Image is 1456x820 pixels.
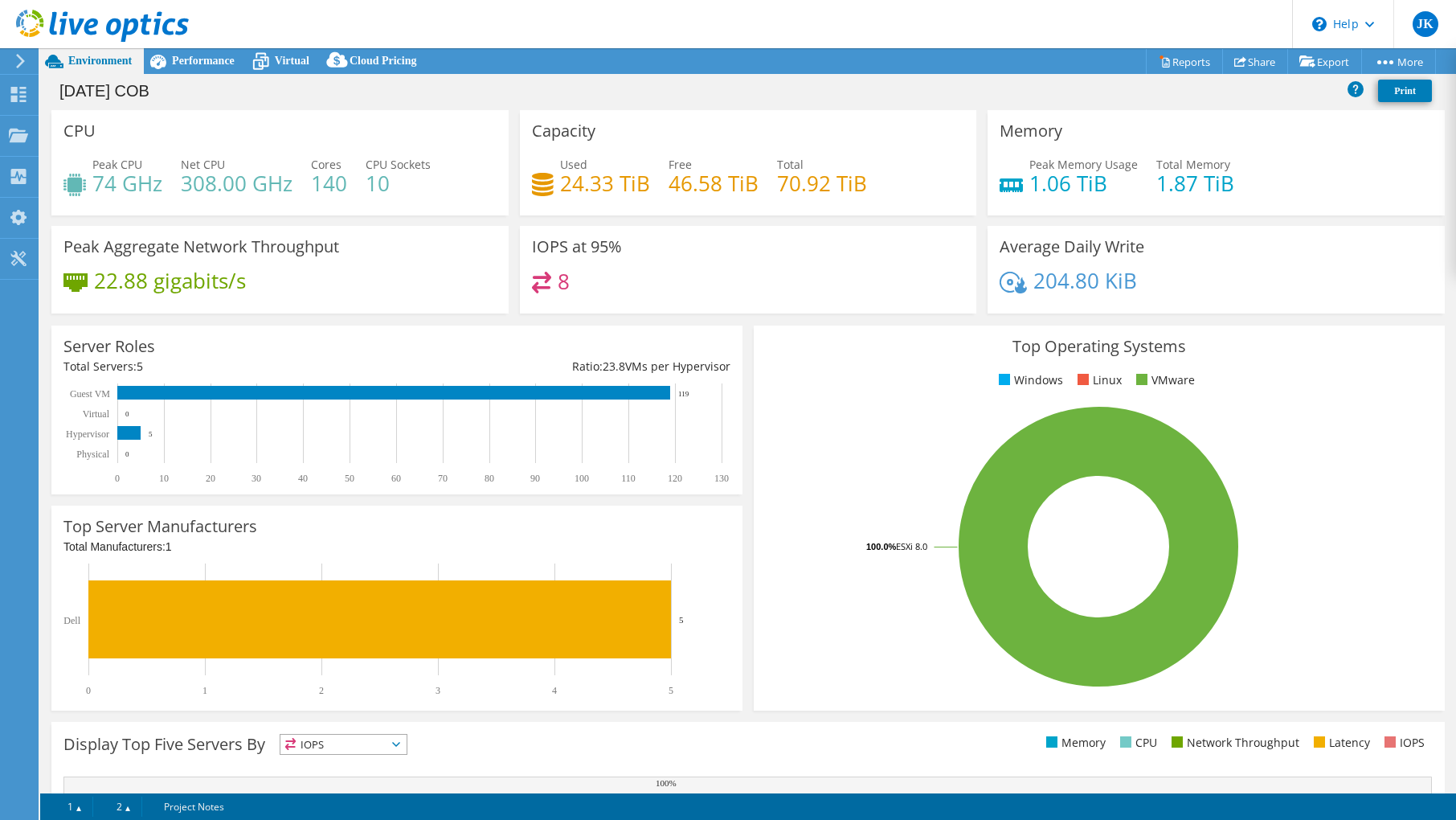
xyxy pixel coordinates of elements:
span: Total Memory [1156,157,1230,172]
text: 0 [125,410,129,418]
span: Peak CPU [92,157,142,172]
tspan: ESXi 8.0 [896,540,927,552]
text: 130 [714,473,729,484]
text: 4 [552,685,557,696]
span: Cloud Pricing [367,53,440,68]
text: 60 [391,473,401,484]
h3: IOPS at 95% [532,238,622,256]
text: 110 [621,473,636,484]
h4: 1.06 TiB [1029,174,1138,192]
span: 1 [166,539,173,554]
a: Share [1222,49,1288,74]
li: CPU [1116,734,1157,752]
text: 100 [575,473,589,484]
text: 70 [438,473,448,484]
span: Performance [179,53,250,68]
h4: 8 [558,273,570,290]
a: Project Notes [141,797,235,817]
h3: Peak Aggregate Network Throughput [63,238,339,256]
text: 30 [252,473,261,484]
text: 50 [345,473,354,484]
svg: \n [1312,17,1327,31]
li: Memory [1042,734,1106,752]
span: Free [669,157,692,172]
span: 23.8 [603,359,625,374]
h3: Average Daily Write [1000,238,1144,256]
h4: 308.00 GHz [181,174,292,192]
li: Windows [995,371,1063,389]
h4: 22.88 gigabits/s [94,272,246,289]
a: Reports [1146,49,1223,74]
text: Hypervisor [66,428,109,440]
li: Network Throughput [1168,734,1299,752]
text: Virtual [83,408,110,420]
text: Physical [76,449,109,460]
text: Dell [63,615,80,626]
h4: 46.58 TiB [669,174,759,192]
li: IOPS [1380,734,1425,752]
text: 0 [125,450,129,458]
span: Environment [68,53,139,68]
li: Latency [1310,734,1370,752]
text: 5 [149,430,153,438]
span: Virtual [290,53,327,68]
text: 10 [159,473,169,484]
text: 3 [436,685,440,696]
a: 2 [92,797,142,817]
text: 20 [206,473,215,484]
text: 40 [298,473,308,484]
h1: [DATE] COB [52,82,168,100]
span: CPU Sockets [366,157,431,172]
text: 5 [679,615,684,625]
li: VMware [1132,371,1195,389]
h4: 74 GHz [92,174,162,192]
text: 90 [530,473,540,484]
h3: Capacity [532,122,595,140]
h4: 10 [366,174,431,192]
text: 1 [202,685,207,696]
a: More [1361,49,1436,74]
span: Peak Memory Usage [1029,157,1138,172]
text: 2 [319,685,324,696]
div: Total Servers: [63,358,397,375]
h4: 24.33 TiB [560,174,650,192]
text: 0 [115,473,120,484]
text: 120 [668,473,682,484]
a: 1 [43,797,93,817]
h3: Top Server Manufacturers [63,518,257,535]
h4: 204.80 KiB [1033,272,1137,289]
span: Net CPU [181,157,225,172]
h3: Server Roles [63,338,155,355]
h4: Total Manufacturers: [63,538,730,556]
text: 119 [678,390,689,398]
text: 80 [485,473,494,484]
span: 5 [137,359,143,374]
h4: 140 [311,174,347,192]
span: Used [560,157,587,172]
h3: Memory [1000,122,1062,140]
text: 5 [669,685,673,696]
span: Cores [311,157,342,172]
text: 100% [656,778,677,788]
tspan: 100.0% [866,540,896,552]
span: IOPS [280,735,407,754]
h4: 1.87 TiB [1156,174,1234,192]
text: Guest VM [70,388,110,400]
span: JK [1413,11,1438,37]
text: 0 [86,685,91,696]
span: Total [777,157,804,172]
a: Print [1377,80,1432,102]
li: Linux [1074,371,1122,389]
h3: Top Operating Systems [766,338,1433,355]
h4: 70.92 TiB [777,174,867,192]
a: Export [1287,49,1362,74]
h3: CPU [63,122,96,140]
div: Ratio: VMs per Hypervisor [397,358,730,375]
